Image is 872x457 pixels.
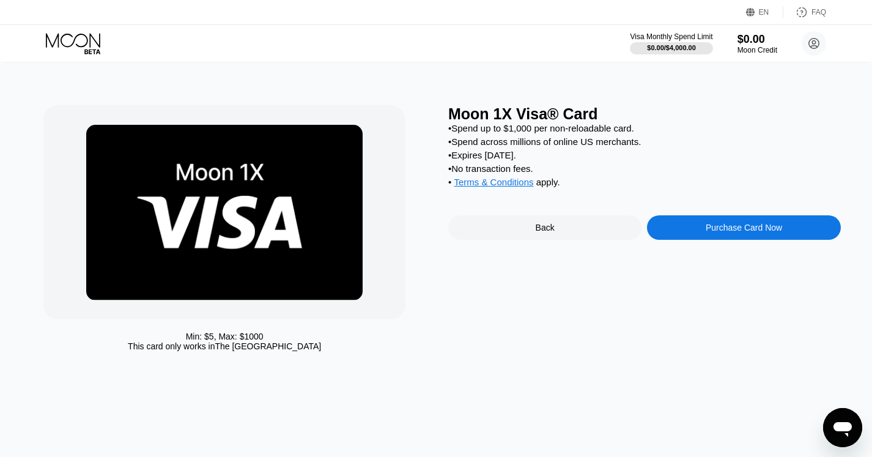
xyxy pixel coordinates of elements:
[759,8,769,17] div: EN
[448,123,841,133] div: • Spend up to $1,000 per non-reloadable card.
[454,177,533,187] span: Terms & Conditions
[448,215,641,240] div: Back
[737,46,777,54] div: Moon Credit
[783,6,826,18] div: FAQ
[448,177,841,190] div: • apply .
[737,33,777,54] div: $0.00Moon Credit
[630,32,712,54] div: Visa Monthly Spend Limit$0.00/$4,000.00
[746,6,783,18] div: EN
[448,150,841,160] div: • Expires [DATE].
[536,223,555,232] div: Back
[630,32,712,41] div: Visa Monthly Spend Limit
[454,177,533,190] div: Terms & Conditions
[706,223,782,232] div: Purchase Card Now
[448,105,841,123] div: Moon 1X Visa® Card
[811,8,826,17] div: FAQ
[823,408,862,447] iframe: Bouton de lancement de la fenêtre de messagerie
[128,341,321,351] div: This card only works in The [GEOGRAPHIC_DATA]
[448,136,841,147] div: • Spend across millions of online US merchants.
[448,163,841,174] div: • No transaction fees.
[737,33,777,46] div: $0.00
[647,215,840,240] div: Purchase Card Now
[647,44,696,51] div: $0.00 / $4,000.00
[186,332,264,341] div: Min: $ 5 , Max: $ 1000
